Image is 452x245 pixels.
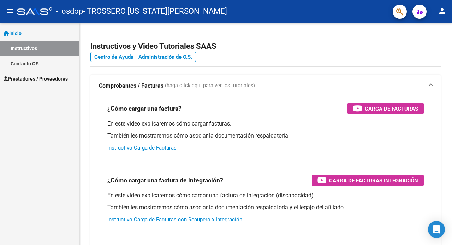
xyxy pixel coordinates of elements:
[90,40,441,53] h2: Instructivos y Video Tutoriales SAAS
[99,82,163,90] strong: Comprobantes / Facturas
[90,75,441,97] mat-expansion-panel-header: Comprobantes / Facturas (haga click aquí para ver los tutoriales)
[90,52,196,62] a: Centro de Ayuda - Administración de O.S.
[438,7,446,15] mat-icon: person
[107,132,424,140] p: También les mostraremos cómo asociar la documentación respaldatoria.
[107,120,424,128] p: En este video explicaremos cómo cargar facturas.
[83,4,227,19] span: - TROSSERO [US_STATE][PERSON_NAME]
[329,176,418,185] span: Carga de Facturas Integración
[56,4,83,19] span: - osdop
[165,82,255,90] span: (haga click aquí para ver los tutoriales)
[4,75,68,83] span: Prestadores / Proveedores
[107,104,182,113] h3: ¿Cómo cargar una factura?
[107,175,223,185] h3: ¿Cómo cargar una factura de integración?
[347,103,424,114] button: Carga de Facturas
[6,7,14,15] mat-icon: menu
[107,145,177,151] a: Instructivo Carga de Facturas
[107,216,242,223] a: Instructivo Carga de Facturas con Recupero x Integración
[4,29,22,37] span: Inicio
[107,192,424,199] p: En este video explicaremos cómo cargar una factura de integración (discapacidad).
[428,221,445,238] div: Open Intercom Messenger
[312,175,424,186] button: Carga de Facturas Integración
[107,204,424,211] p: También les mostraremos cómo asociar la documentación respaldatoria y el legajo del afiliado.
[365,104,418,113] span: Carga de Facturas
